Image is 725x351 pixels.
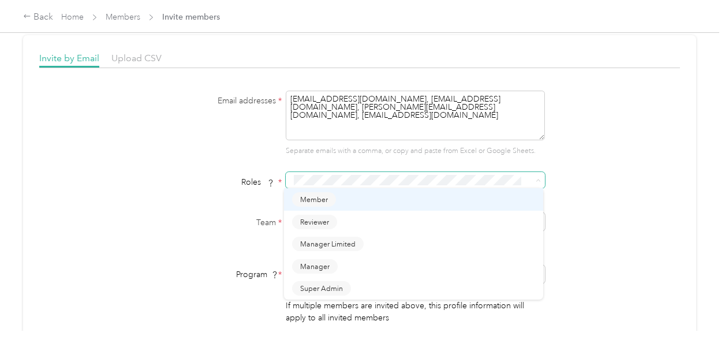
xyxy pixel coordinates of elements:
button: Manager [292,259,338,274]
span: Super Admin [300,283,343,294]
label: Email addresses [137,95,282,107]
label: Team [137,216,282,229]
textarea: [EMAIL_ADDRESS][DOMAIN_NAME], [EMAIL_ADDRESS][DOMAIN_NAME], [PERSON_NAME][EMAIL_ADDRESS][DOMAIN_N... [286,91,545,140]
span: Upload CSV [111,53,162,64]
div: Program [137,268,282,281]
button: Reviewer [292,215,337,229]
button: Super Admin [292,281,351,296]
p: Separate emails with a comma, or copy and paste from Excel or Google Sheets. [286,146,545,156]
span: Roles [237,173,278,191]
iframe: Everlance-gr Chat Button Frame [660,286,725,351]
span: Manager Limited [300,239,356,249]
p: If multiple members are invited above, this profile information will apply to all invited members [286,300,545,324]
a: Members [106,12,140,22]
button: Member [292,192,336,207]
a: Home [61,12,84,22]
span: Invite by Email [39,53,99,64]
span: Reviewer [300,216,329,227]
div: Back [23,10,53,24]
button: Manager Limited [292,237,364,251]
span: Invite members [162,11,220,23]
span: Member [300,195,328,205]
span: Manager [300,261,330,271]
